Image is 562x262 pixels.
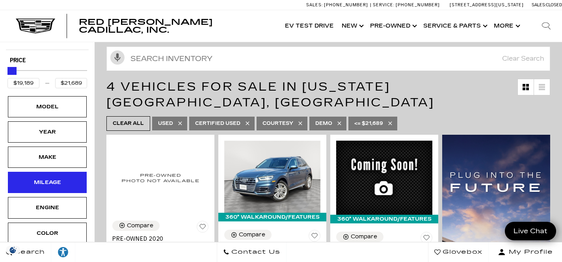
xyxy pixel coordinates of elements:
[490,10,523,42] button: More
[8,121,87,143] div: YearYear
[306,2,323,7] span: Sales:
[55,78,87,88] input: Maximum
[158,119,173,128] span: Used
[4,246,22,254] section: Click to Open Cookie Consent Modal
[51,242,75,262] a: Explore your accessibility options
[7,64,87,88] div: Price
[28,229,67,238] div: Color
[370,3,442,7] a: Service: [PHONE_NUMBER]
[10,57,85,64] h5: Price
[79,17,213,35] span: Red [PERSON_NAME] Cadillac, Inc.
[110,50,125,65] svg: Click to toggle on voice search
[546,2,562,7] span: Closed
[336,141,432,215] img: 2017 Subaru Crosstrek Limited
[336,232,383,242] button: Compare Vehicle
[396,2,440,7] span: [PHONE_NUMBER]
[489,242,562,262] button: Open user profile menu
[28,178,67,187] div: Mileage
[315,119,332,128] span: Demo
[9,67,17,75] div: Maximum Price
[530,10,562,42] div: Search
[239,231,265,238] div: Compare
[8,96,87,117] div: ModelModel
[428,242,489,262] a: Glovebox
[28,102,67,111] div: Model
[28,153,67,162] div: Make
[419,10,490,42] a: Service & Parts
[195,119,240,128] span: Certified Used
[112,141,208,215] img: 2020 Cadillac XT4 Premium Luxury
[7,67,15,75] div: Minimum Price
[506,247,553,258] span: My Profile
[217,242,287,262] a: Contact Us
[338,10,366,42] a: New
[8,172,87,193] div: MileageMileage
[224,230,272,240] button: Compare Vehicle
[330,215,438,223] div: 360° WalkAround/Features
[112,221,160,231] button: Compare Vehicle
[450,2,524,7] a: [STREET_ADDRESS][US_STATE]
[309,230,320,245] button: Save Vehicle
[8,197,87,218] div: EngineEngine
[306,3,370,7] a: Sales: [PHONE_NUMBER]
[127,222,153,229] div: Compare
[106,80,434,110] span: 4 Vehicles for Sale in [US_STATE][GEOGRAPHIC_DATA], [GEOGRAPHIC_DATA]
[113,119,144,128] span: Clear All
[510,227,551,236] span: Live Chat
[229,247,280,258] span: Contact Us
[28,203,67,212] div: Engine
[354,119,383,128] span: <= $21,689
[441,247,482,258] span: Glovebox
[51,246,75,258] div: Explore your accessibility options
[224,141,320,213] img: 2018 Audi Q5 Prestige
[421,232,432,247] button: Save Vehicle
[218,213,326,221] div: 360° WalkAround/Features
[505,222,556,240] a: Live Chat
[4,246,22,254] img: Opt-Out Icon
[8,147,87,168] div: MakeMake
[106,46,550,71] input: Search Inventory
[197,221,208,236] button: Save Vehicle
[366,10,419,42] a: Pre-Owned
[28,128,67,136] div: Year
[373,2,395,7] span: Service:
[16,19,55,33] img: Cadillac Dark Logo with Cadillac White Text
[8,223,87,244] div: ColorColor
[281,10,338,42] a: EV Test Drive
[532,2,546,7] span: Sales:
[7,78,39,88] input: Minimum
[112,236,208,256] a: Pre-Owned 2020Cadillac XT4 Premium Luxury
[518,79,534,95] a: Grid View
[324,2,368,7] span: [PHONE_NUMBER]
[262,119,293,128] span: Courtesy
[112,236,203,242] span: Pre-Owned 2020
[351,233,377,240] div: Compare
[12,247,45,258] span: Search
[79,18,273,34] a: Red [PERSON_NAME] Cadillac, Inc.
